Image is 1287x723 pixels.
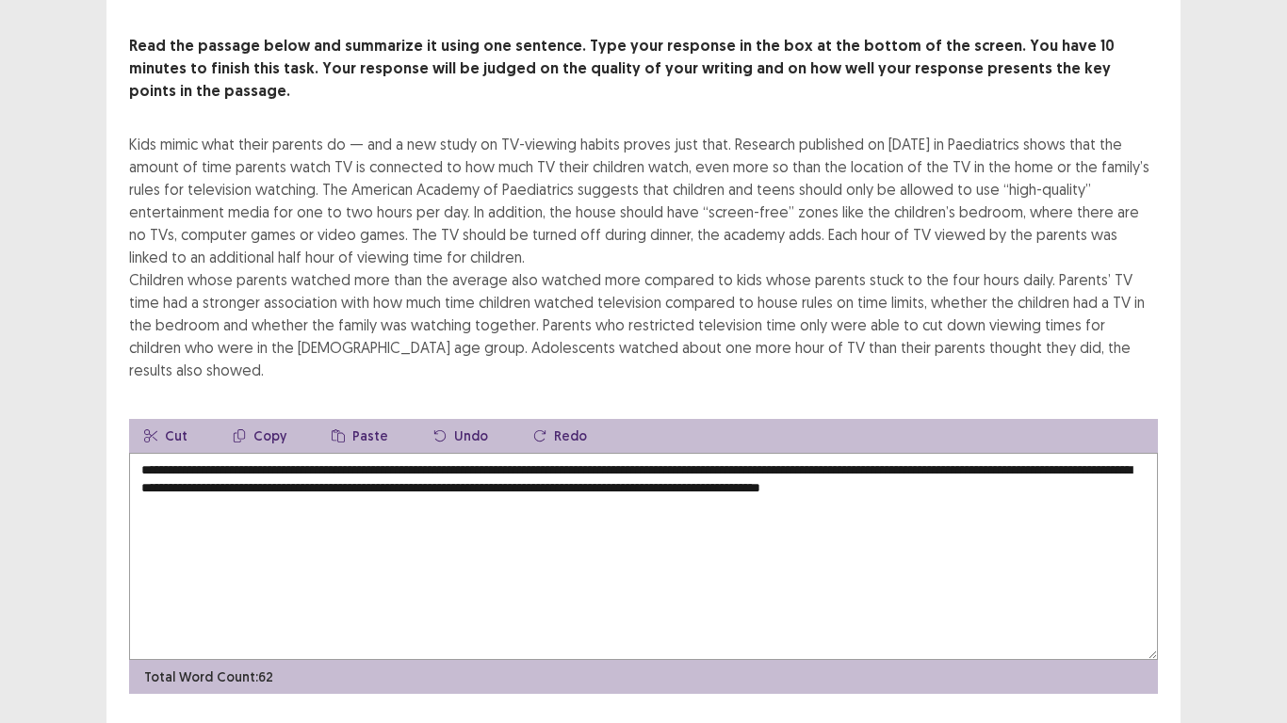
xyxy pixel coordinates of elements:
p: Read the passage below and summarize it using one sentence. Type your response in the box at the ... [129,35,1158,103]
button: Cut [129,419,203,453]
div: Kids mimic what their parents do — and a new study on TV-viewing habits proves just that. Researc... [129,133,1158,381]
p: Total Word Count: 62 [144,667,273,687]
button: Redo [518,419,602,453]
button: Paste [317,419,403,453]
button: Undo [418,419,503,453]
button: Copy [218,419,301,453]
